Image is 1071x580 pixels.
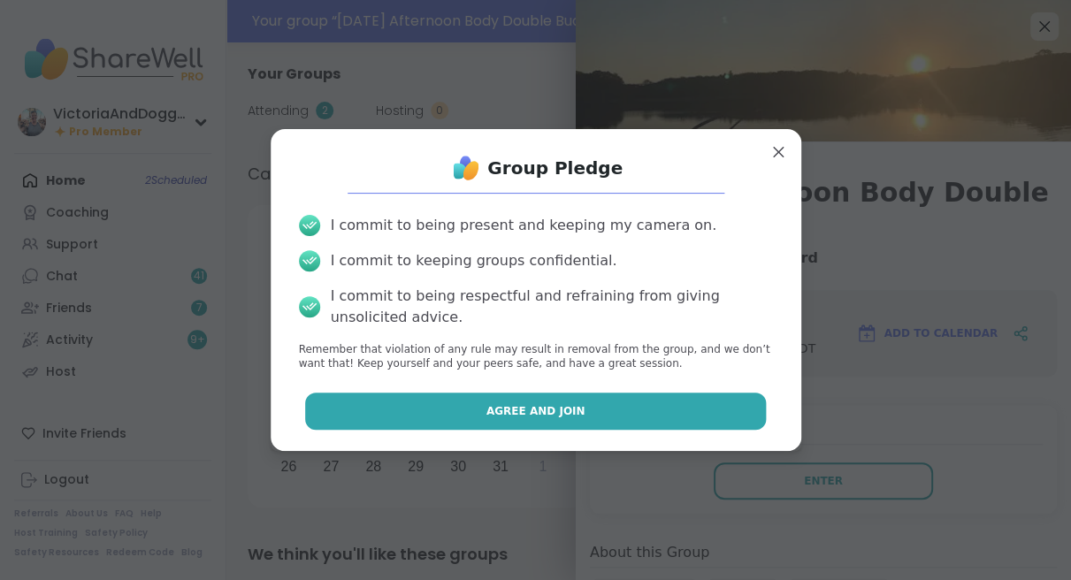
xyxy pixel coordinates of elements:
div: I commit to keeping groups confidential. [331,250,617,271]
h1: Group Pledge [487,156,623,180]
p: Remember that violation of any rule may result in removal from the group, and we don’t want that!... [299,342,773,372]
img: ShareWell Logo [448,150,484,186]
div: I commit to being present and keeping my camera on. [331,215,716,236]
span: Agree and Join [486,403,585,419]
button: Agree and Join [305,393,766,430]
div: I commit to being respectful and refraining from giving unsolicited advice. [331,286,773,328]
